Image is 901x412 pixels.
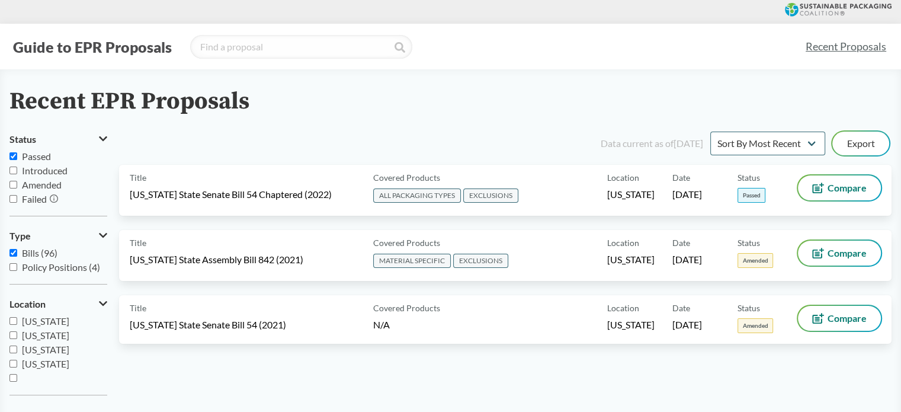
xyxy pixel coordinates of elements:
[738,171,760,184] span: Status
[607,318,655,331] span: [US_STATE]
[9,249,17,257] input: Bills (96)
[373,189,461,203] span: ALL PACKAGING TYPES
[672,318,702,331] span: [DATE]
[130,237,146,249] span: Title
[130,302,146,314] span: Title
[22,330,69,341] span: [US_STATE]
[9,181,17,189] input: Amended
[9,263,17,271] input: Policy Positions (4)
[22,179,62,190] span: Amended
[9,167,17,174] input: Introduced
[373,254,451,268] span: MATERIAL SPECIFIC
[453,254,508,268] span: EXCLUSIONS
[130,253,303,266] span: [US_STATE] State Assembly Bill 842 (2021)
[9,231,31,241] span: Type
[22,193,47,205] span: Failed
[9,37,175,56] button: Guide to EPR Proposals
[9,88,249,115] h2: Recent EPR Proposals
[738,188,765,203] span: Passed
[130,318,286,331] span: [US_STATE] State Senate Bill 54 (2021)
[9,226,107,246] button: Type
[373,237,440,249] span: Covered Products
[800,33,892,60] a: Recent Proposals
[22,344,69,355] span: [US_STATE]
[607,171,639,184] span: Location
[672,302,690,314] span: Date
[9,299,46,309] span: Location
[828,183,867,193] span: Compare
[672,237,690,249] span: Date
[190,35,412,59] input: Find a proposal
[463,189,518,203] span: EXCLUSIONS
[9,317,17,325] input: [US_STATE]
[130,171,146,184] span: Title
[130,188,332,201] span: [US_STATE] State Senate Bill 54 Chaptered (2022)
[9,374,17,382] input: [GEOGRAPHIC_DATA]
[9,331,17,339] input: [US_STATE]
[9,195,17,203] input: Failed
[828,314,867,323] span: Compare
[22,315,69,327] span: [US_STATE]
[22,165,68,176] span: Introduced
[738,302,760,314] span: Status
[22,151,51,162] span: Passed
[672,171,690,184] span: Date
[22,358,69,369] span: [US_STATE]
[672,188,702,201] span: [DATE]
[373,171,440,184] span: Covered Products
[9,294,107,314] button: Location
[738,318,773,333] span: Amended
[9,346,17,353] input: [US_STATE]
[607,188,655,201] span: [US_STATE]
[373,302,440,314] span: Covered Products
[9,360,17,368] input: [US_STATE]
[373,319,390,330] span: N/A
[828,248,867,258] span: Compare
[607,237,639,249] span: Location
[9,134,36,145] span: Status
[672,253,702,266] span: [DATE]
[738,237,760,249] span: Status
[601,136,703,151] div: Data current as of [DATE]
[798,306,881,331] button: Compare
[832,132,889,155] button: Export
[738,253,773,268] span: Amended
[607,253,655,266] span: [US_STATE]
[9,152,17,160] input: Passed
[798,175,881,200] button: Compare
[607,302,639,314] span: Location
[22,247,57,258] span: Bills (96)
[22,261,100,273] span: Policy Positions (4)
[798,241,881,266] button: Compare
[9,129,107,149] button: Status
